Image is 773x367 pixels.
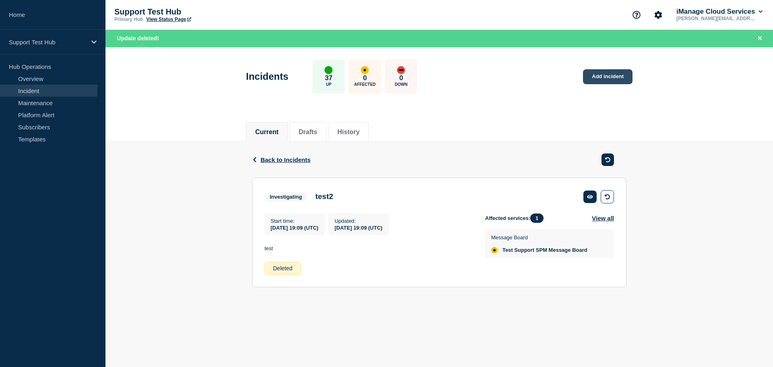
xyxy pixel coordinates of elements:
[361,66,369,74] div: affected
[246,71,288,82] h1: Incidents
[265,245,472,252] p: test
[491,247,498,253] div: affected
[326,82,331,87] p: Up
[325,74,333,82] p: 37
[255,129,279,136] button: Current
[592,214,614,223] button: View all
[252,156,310,163] button: Back to Incidents
[363,74,367,82] p: 0
[146,17,191,22] a: View Status Page
[354,82,376,87] p: Affected
[114,7,275,17] p: Support Test Hub
[583,69,632,84] a: Add incident
[335,224,382,231] div: [DATE] 19:09 (UTC)
[397,66,405,74] div: down
[628,6,645,23] button: Support
[675,8,764,16] button: iManage Cloud Services
[260,156,310,163] span: Back to Incidents
[324,66,333,74] div: up
[502,247,587,253] span: Test Support SPM Message Board
[114,17,143,22] p: Primary Hub
[337,129,360,136] button: History
[9,39,86,46] p: Support Test Hub
[271,225,318,231] span: [DATE] 19:09 (UTC)
[335,218,382,224] p: Updated :
[299,129,317,136] button: Drafts
[650,6,667,23] button: Account settings
[265,262,301,275] div: Deleted
[399,74,403,82] p: 0
[491,234,587,241] p: Message Board
[265,192,307,201] span: Investigating
[675,16,759,21] p: [PERSON_NAME][EMAIL_ADDRESS][PERSON_NAME][DOMAIN_NAME]
[395,82,408,87] p: Down
[315,192,333,201] h3: test2
[755,34,765,43] button: Close banner
[485,214,548,223] span: Affected services:
[117,35,159,41] span: Update deleted!
[271,218,318,224] p: Start time :
[530,214,544,223] span: 1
